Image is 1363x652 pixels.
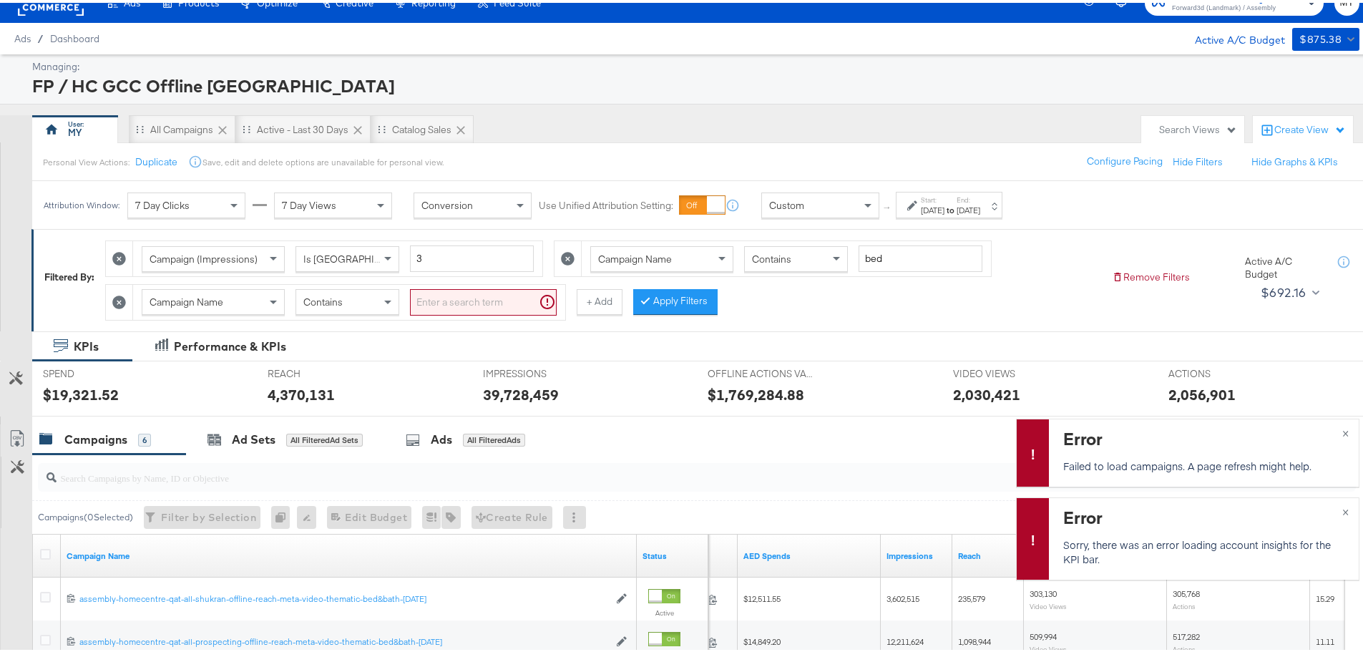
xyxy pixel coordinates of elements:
[1173,628,1200,639] span: 517,282
[743,633,781,644] span: $14,849.20
[38,508,133,521] div: Campaigns ( 0 Selected)
[633,286,718,312] button: Apply Filters
[392,120,451,134] div: Catalog Sales
[174,336,286,352] div: Performance & KPIs
[1030,599,1067,608] sub: Video Views
[643,548,703,559] a: Shows the current state of your Ad Campaign.
[410,243,534,269] input: Enter a number
[1173,585,1200,596] span: 305,768
[79,633,609,646] a: assembly-homecentre-qat-all-prospecting-offline-reach-meta-video-thematic-bed&bath-[DATE]
[957,193,980,202] label: End:
[1173,642,1196,651] sub: Actions
[150,293,223,306] span: Campaign Name
[50,30,99,42] span: Dashboard
[286,431,363,444] div: All Filtered Ad Sets
[886,548,947,559] a: The number of times your ad was served. On mobile apps an ad is counted as served the first time ...
[1063,535,1341,563] p: Sorry, there was an error loading account insights for the KPI bar.
[268,364,375,378] span: REACH
[598,250,672,263] span: Campaign Name
[1342,421,1349,437] span: ×
[1251,152,1338,166] button: Hide Graphs & KPIs
[79,590,609,603] a: assembly-homecentre-qat-all-shukran-offline-reach-meta-video-thematic-bed&bath-[DATE]
[421,196,473,209] span: Conversion
[859,243,982,269] input: Enter a search term
[1112,268,1190,281] button: Remove Filters
[1332,495,1359,521] button: ×
[31,30,50,42] span: /
[1063,502,1341,526] div: Error
[43,198,120,208] div: Attribution Window:
[135,152,177,166] button: Duplicate
[32,71,1356,95] div: FP / HC GCC Offline [GEOGRAPHIC_DATA]
[1159,120,1237,134] div: Search Views
[202,154,444,165] div: Save, edit and delete options are unavailable for personal view.
[886,590,919,601] span: 3,602,515
[67,548,631,559] a: Your campaign name.
[958,590,985,601] span: 235,579
[743,590,781,601] span: $12,511.55
[43,154,130,165] div: Personal View Actions:
[79,633,609,645] div: assembly-homecentre-qat-all-prospecting-offline-reach-meta-video-thematic-bed&bath-[DATE]
[64,429,127,445] div: Campaigns
[14,30,31,42] span: Ads
[1030,628,1057,639] span: 509,994
[135,196,190,209] span: 7 Day Clicks
[944,202,957,213] strong: to
[483,381,559,402] div: 39,728,459
[1030,642,1067,651] sub: Video Views
[303,293,343,306] span: Contains
[1299,28,1342,46] div: $875.38
[32,57,1356,71] div: Managing:
[953,381,1020,402] div: 2,030,421
[1063,424,1341,447] div: Error
[138,431,151,444] div: 6
[881,203,894,208] span: ↑
[43,381,119,402] div: $19,321.52
[1255,278,1323,301] button: $692.16
[463,431,525,444] div: All Filtered Ads
[886,633,924,644] span: 12,211,624
[243,122,250,130] div: Drag to reorder tab
[958,548,1018,559] a: The number of people your ad was served to.
[953,364,1060,378] span: VIDEO VIEWS
[921,202,944,213] div: [DATE]
[410,286,557,313] input: Enter a search term
[708,381,804,402] div: $1,769,284.88
[303,250,413,263] span: Is [GEOGRAPHIC_DATA]
[150,250,258,263] span: Campaign (Impressions)
[1261,279,1306,301] div: $692.16
[74,336,99,352] div: KPIs
[136,122,144,130] div: Drag to reorder tab
[1030,585,1057,596] span: 303,130
[1245,252,1324,278] div: Active A/C Budget
[483,364,590,378] span: IMPRESSIONS
[57,455,1235,483] input: Search Campaigns by Name, ID or Objective
[1077,146,1173,172] button: Configure Pacing
[1063,456,1341,470] p: Failed to load campaigns. A page refresh might help.
[271,503,297,526] div: 0
[431,429,452,445] div: Ads
[577,286,622,312] button: + Add
[43,364,150,378] span: SPEND
[44,268,94,281] div: Filtered By:
[1173,152,1223,166] button: Hide Filters
[68,123,82,137] div: MY
[1292,25,1359,48] button: $875.38
[1168,381,1236,402] div: 2,056,901
[539,196,673,210] label: Use Unified Attribution Setting:
[268,381,335,402] div: 4,370,131
[648,605,680,615] label: Active
[957,202,980,213] div: [DATE]
[958,633,991,644] span: 1,098,944
[921,193,944,202] label: Start:
[1316,633,1334,644] span: 11.11
[1332,417,1359,442] button: ×
[1168,364,1276,378] span: ACTIONS
[769,196,804,209] span: Custom
[257,120,348,134] div: Active - Last 30 Days
[1316,590,1334,601] span: 15.29
[752,250,791,263] span: Contains
[1342,500,1349,516] span: ×
[1274,120,1346,135] div: Create View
